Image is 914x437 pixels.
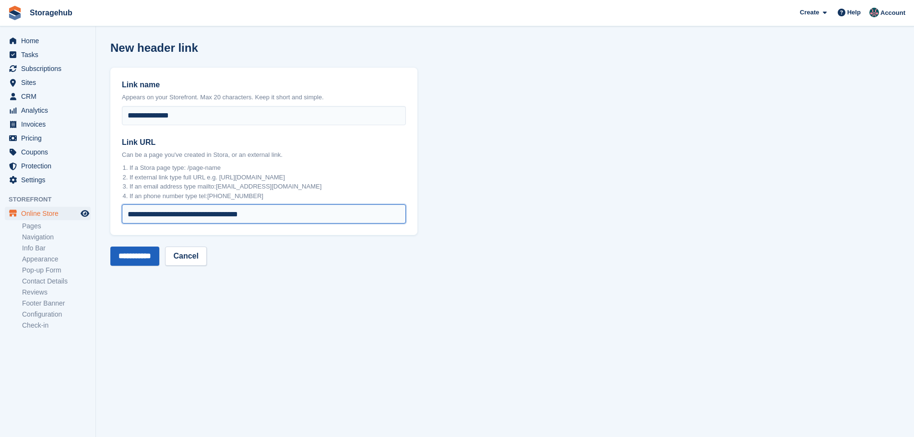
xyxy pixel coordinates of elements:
[5,159,91,173] a: menu
[22,255,91,264] a: Appearance
[21,104,79,117] span: Analytics
[21,76,79,89] span: Sites
[22,277,91,286] a: Contact Details
[5,34,91,47] a: menu
[21,173,79,187] span: Settings
[122,93,406,102] p: Appears on your Storefront. Max 20 characters. Keep it short and simple.
[165,247,206,266] a: Cancel
[21,90,79,103] span: CRM
[5,104,91,117] a: menu
[5,173,91,187] a: menu
[5,62,91,75] a: menu
[22,310,91,319] a: Configuration
[9,195,95,204] span: Storefront
[21,145,79,159] span: Coupons
[22,321,91,330] a: Check-in
[22,299,91,308] a: Footer Banner
[5,76,91,89] a: menu
[5,145,91,159] a: menu
[130,163,406,173] li: If a Stora page type: /page-name
[21,62,79,75] span: Subscriptions
[21,159,79,173] span: Protection
[847,8,861,17] span: Help
[8,6,22,20] img: stora-icon-8386f47178a22dfd0bd8f6a31ec36ba5ce8667c1dd55bd0f319d3a0aa187defe.svg
[21,48,79,61] span: Tasks
[122,137,406,148] label: Link URL
[880,8,905,18] span: Account
[21,207,79,220] span: Online Store
[130,173,406,182] li: If external link type full URL e.g. [URL][DOMAIN_NAME]
[800,8,819,17] span: Create
[22,266,91,275] a: Pop-up Form
[5,131,91,145] a: menu
[122,79,406,91] label: Link name
[5,48,91,61] a: menu
[5,207,91,220] a: menu
[110,41,198,54] h1: New header link
[79,208,91,219] a: Preview store
[21,118,79,131] span: Invoices
[130,191,406,201] li: If an phone number type tel:[PHONE_NUMBER]
[22,244,91,253] a: Info Bar
[130,182,406,191] li: If an email address type mailto:[EMAIL_ADDRESS][DOMAIN_NAME]
[21,131,79,145] span: Pricing
[869,8,879,17] img: Anirudh Muralidharan
[5,90,91,103] a: menu
[22,233,91,242] a: Navigation
[26,5,76,21] a: Storagehub
[5,118,91,131] a: menu
[22,222,91,231] a: Pages
[122,150,406,160] p: Can be a page you've created in Stora, or an external link.
[21,34,79,47] span: Home
[22,288,91,297] a: Reviews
